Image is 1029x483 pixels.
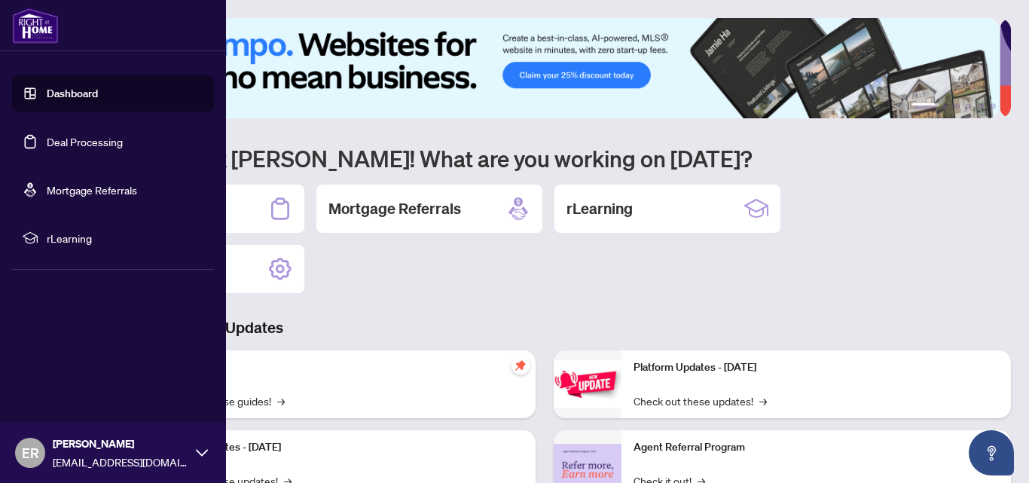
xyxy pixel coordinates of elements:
span: [PERSON_NAME] [53,436,188,452]
h3: Brokerage & Industry Updates [78,317,1011,338]
span: rLearning [47,230,203,246]
a: Deal Processing [47,135,123,148]
button: 6 [990,103,996,109]
p: Platform Updates - [DATE] [634,359,999,376]
span: ER [22,442,39,463]
h1: Welcome back [PERSON_NAME]! What are you working on [DATE]? [78,144,1011,173]
span: → [759,393,767,409]
button: 1 [911,103,936,109]
button: 4 [966,103,972,109]
img: Platform Updates - June 23, 2025 [554,360,621,408]
p: Agent Referral Program [634,439,999,456]
p: Platform Updates - [DATE] [158,439,524,456]
button: Open asap [969,430,1014,475]
span: [EMAIL_ADDRESS][DOMAIN_NAME] [53,454,188,470]
h2: Mortgage Referrals [328,198,461,219]
img: Slide 0 [78,18,1000,118]
h2: rLearning [566,198,633,219]
button: 3 [954,103,960,109]
button: 2 [942,103,948,109]
span: pushpin [511,356,530,374]
a: Check out these updates!→ [634,393,767,409]
a: Mortgage Referrals [47,183,137,197]
img: logo [12,8,59,44]
a: Dashboard [47,87,98,100]
p: Self-Help [158,359,524,376]
span: → [277,393,285,409]
button: 5 [978,103,984,109]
